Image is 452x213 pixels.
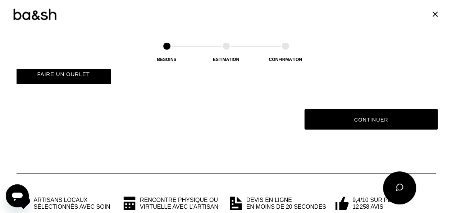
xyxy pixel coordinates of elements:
[352,197,408,203] span: 9,4/10 sur plus de
[13,8,57,21] img: Logo ba&sh by Tilli
[190,57,262,62] div: Estimation
[131,57,203,62] div: Besoins
[17,64,111,84] button: Faire un ourlet
[246,203,326,210] span: en moins de 20 secondes
[352,203,408,210] span: 12 258 avis
[34,203,110,210] span: sélectionnés avec soin
[250,57,321,62] div: Confirmation
[304,109,438,130] button: Continuer
[6,184,29,207] iframe: Bouton de lancement de la fenêtre de messagerie
[34,197,110,203] span: Artisans locaux
[140,197,223,210] span: Rencontre physique ou virtuelle avec l’artisan
[246,197,326,203] span: Devis en ligne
